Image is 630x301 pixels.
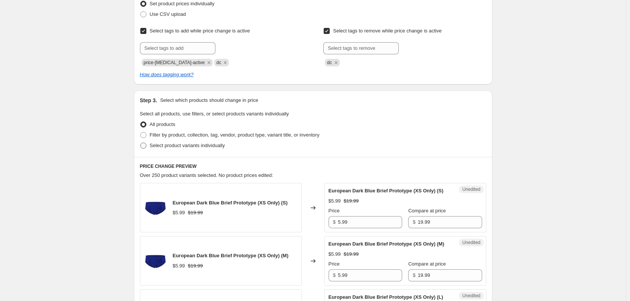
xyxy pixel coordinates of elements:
button: Remove price-change-job-active [206,59,212,66]
div: $5.99 [173,262,185,270]
button: Remove dc [222,59,229,66]
span: $ [333,219,336,225]
h2: Step 3. [140,97,157,104]
span: Select product variants individually [150,143,225,148]
span: $ [333,272,336,278]
strike: $19.99 [188,262,203,270]
span: Over 250 product variants selected. No product prices edited: [140,172,273,178]
span: Price [329,261,340,267]
strike: $19.99 [344,197,359,205]
a: How does tagging work? [140,72,194,77]
span: Unedited [462,186,480,192]
span: European Dark Blue Brief Prototype (XS Only) (L) [329,294,443,300]
span: All products [150,121,175,127]
span: Unedited [462,293,480,299]
span: price-change-job-active [144,60,205,65]
span: Select tags to remove while price change is active [333,28,442,34]
div: $5.99 [329,197,341,205]
span: Select tags to add while price change is active [150,28,250,34]
span: Unedited [462,240,480,246]
span: dc [327,60,332,65]
span: $ [413,219,415,225]
input: Select tags to remove [323,42,399,54]
span: European Dark Blue Brief Prototype (XS Only) (M) [329,241,444,247]
span: $ [413,272,415,278]
span: Compare at price [408,208,446,213]
span: European Dark Blue Brief Prototype (XS Only) (S) [173,200,288,206]
input: Select tags to add [140,42,215,54]
span: European Dark Blue Brief Prototype (XS Only) (M) [173,253,289,258]
span: Select all products, use filters, or select products variants individually [140,111,289,117]
strike: $19.99 [188,209,203,217]
p: Select which products should change in price [160,97,258,104]
span: Set product prices individually [150,1,215,6]
h6: PRICE CHANGE PREVIEW [140,163,486,169]
div: $5.99 [173,209,185,217]
span: European Dark Blue Brief Prototype (XS Only) (S) [329,188,444,193]
div: $5.99 [329,250,341,258]
span: Use CSV upload [150,11,186,17]
button: Remove dc [333,59,340,66]
img: 711841530921_barkblue_1_80x.jpg [144,250,167,272]
strike: $19.99 [344,250,359,258]
span: dc [217,60,221,65]
span: Price [329,208,340,213]
span: Compare at price [408,261,446,267]
img: 711841530921_barkblue_1_80x.jpg [144,197,167,219]
span: Filter by product, collection, tag, vendor, product type, variant title, or inventory [150,132,320,138]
